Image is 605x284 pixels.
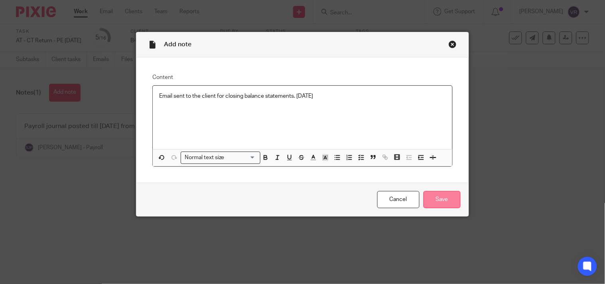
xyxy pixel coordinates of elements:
a: Cancel [377,191,420,208]
span: Add note [164,41,191,47]
span: Normal text size [183,154,226,162]
div: Close this dialog window [449,40,457,48]
input: Save [424,191,461,208]
div: Search for option [181,152,260,164]
p: Email sent to the client for closing balance statements. [DATE] [159,92,445,100]
input: Search for option [227,154,256,162]
label: Content [152,73,452,81]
